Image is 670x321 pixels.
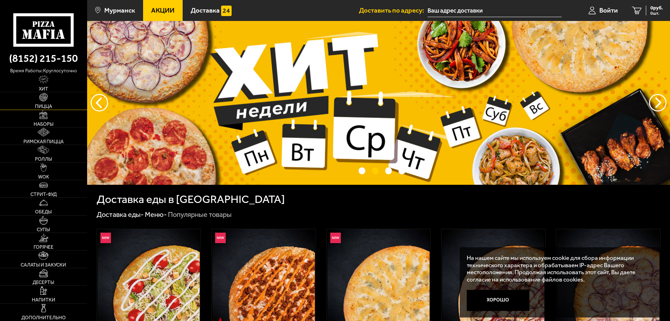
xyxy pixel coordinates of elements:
[372,167,379,174] button: точки переключения
[649,94,667,111] button: предыдущий
[221,6,232,16] img: 15daf4d41897b9f0e9f617042186c801.svg
[467,254,650,283] p: На нашем сайте мы используем cookie для сбора информации технического характера и обрабатываем IP...
[100,233,111,243] img: Новинка
[21,315,66,320] span: Дополнительно
[215,233,226,243] img: Новинка
[32,298,55,302] span: Напитки
[38,175,49,180] span: WOK
[359,167,365,174] button: точки переключения
[97,210,144,219] a: Доставка еды-
[599,7,618,14] span: Войти
[23,139,64,144] span: Римская пицца
[104,7,135,14] span: Мурманск
[30,192,57,197] span: Стрит-фуд
[35,157,52,162] span: Роллы
[21,263,66,268] span: Салаты и закуски
[37,227,50,232] span: Супы
[97,194,285,205] h1: Доставка еды в [GEOGRAPHIC_DATA]
[34,245,54,250] span: Горячее
[33,280,54,285] span: Десерты
[151,7,175,14] span: Акции
[650,6,663,10] span: 0 руб.
[168,210,232,219] div: Популярные товары
[467,290,530,311] button: Хорошо
[330,233,341,243] img: Новинка
[35,210,52,214] span: Обеды
[34,122,54,127] span: Наборы
[145,210,167,219] a: Меню-
[385,167,392,174] button: точки переключения
[359,7,428,14] span: Доставить по адресу:
[35,104,52,109] span: Пицца
[91,94,108,111] button: следующий
[191,7,220,14] span: Доставка
[399,167,405,174] button: точки переключения
[39,87,48,92] span: Хит
[428,4,562,17] input: Ваш адрес доставки
[650,11,663,15] span: 0 шт.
